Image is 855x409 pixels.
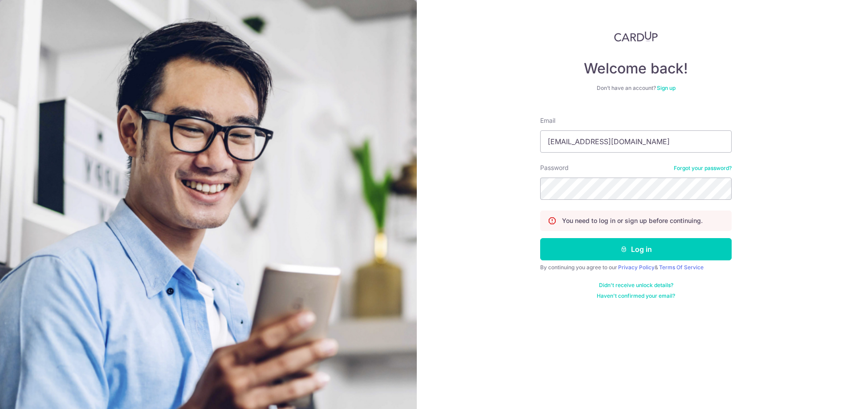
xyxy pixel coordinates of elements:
[540,238,732,260] button: Log in
[540,264,732,271] div: By continuing you agree to our &
[540,85,732,92] div: Don’t have an account?
[614,31,658,42] img: CardUp Logo
[618,264,655,271] a: Privacy Policy
[659,264,704,271] a: Terms Of Service
[540,163,569,172] label: Password
[540,116,555,125] label: Email
[599,282,673,289] a: Didn't receive unlock details?
[597,292,675,300] a: Haven't confirmed your email?
[562,216,703,225] p: You need to log in or sign up before continuing.
[657,85,676,91] a: Sign up
[540,60,732,77] h4: Welcome back!
[674,165,732,172] a: Forgot your password?
[540,130,732,153] input: Enter your Email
